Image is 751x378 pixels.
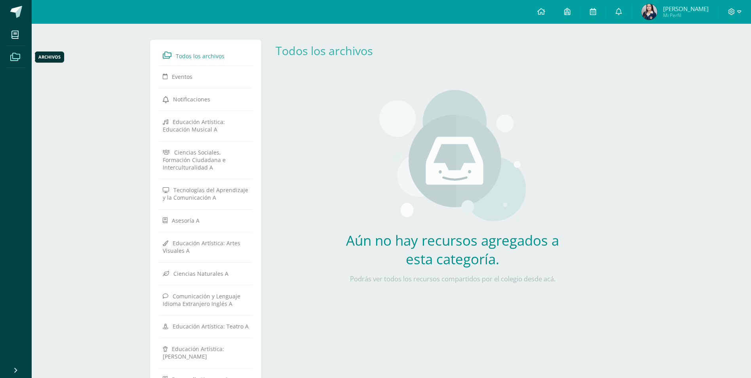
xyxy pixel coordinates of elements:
[163,48,249,62] a: Todos los archivos
[163,266,249,281] a: Ciencias Naturales A
[163,319,249,333] a: Educación Artística: Teatro A
[163,289,249,311] a: Comunicación y Lenguaje Idioma Extranjero Inglés A
[172,73,192,80] span: Eventos
[276,43,385,58] div: Todos los archivos
[163,236,249,258] a: Educación Artística: Artes Visuales A
[163,239,240,254] span: Educación Artística: Artes Visuales A
[163,345,224,360] span: Educación Artística: [PERSON_NAME]
[663,5,709,13] span: [PERSON_NAME]
[173,323,249,330] span: Educación Artística: Teatro A
[641,4,657,20] img: a2f8529dbcc006c577762a455f18c3ff.png
[336,275,569,283] p: Podrás ver todos los recursos compartidos por el colegio desde acá.
[163,186,248,201] span: Tecnologías del Aprendizaje y la Comunicación A
[163,115,249,136] a: Educación Artística: Educación Musical A
[163,145,249,174] a: Ciencias Sociales, Formación Ciudadana e Interculturalidad A
[663,12,709,19] span: Mi Perfil
[379,90,526,225] img: stages.png
[176,52,224,60] span: Todos los archivos
[38,54,61,60] div: Archivos
[163,342,249,363] a: Educación Artística: [PERSON_NAME]
[276,43,373,58] a: Todos los archivos
[163,69,249,84] a: Eventos
[336,231,569,268] h2: Aún no hay recursos agregados a esta categoría.
[173,95,210,103] span: Notificaciones
[163,92,249,106] a: Notificaciones
[163,213,249,227] a: Asesoría A
[163,183,249,204] a: Tecnologías del Aprendizaje y la Comunicación A
[173,269,228,277] span: Ciencias Naturales A
[163,149,226,171] span: Ciencias Sociales, Formación Ciudadana e Interculturalidad A
[163,118,225,133] span: Educación Artística: Educación Musical A
[163,292,240,307] span: Comunicación y Lenguaje Idioma Extranjero Inglés A
[172,217,200,224] span: Asesoría A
